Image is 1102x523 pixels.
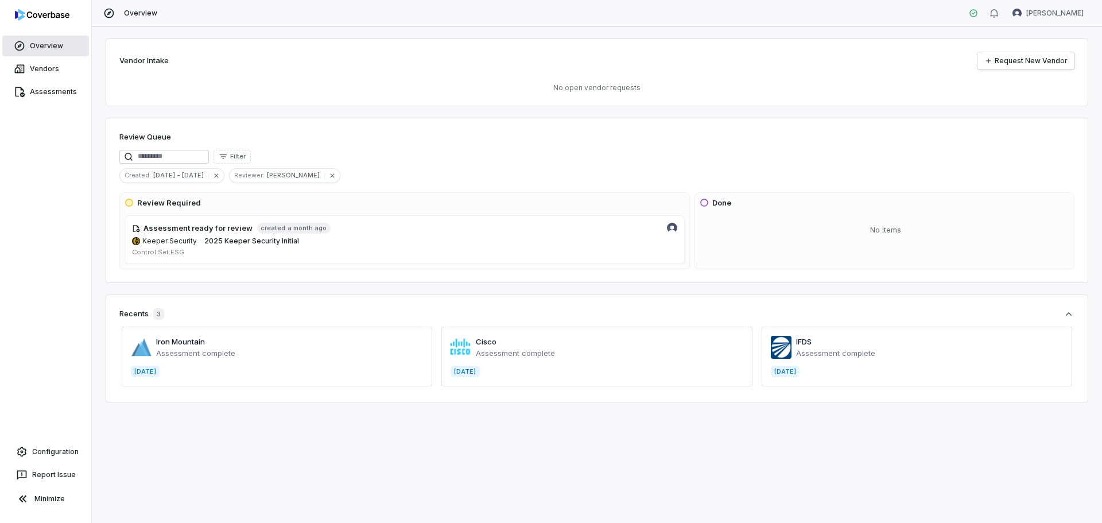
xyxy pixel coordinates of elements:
[230,152,246,161] span: Filter
[199,237,201,246] span: ·
[125,215,685,264] a: Esther Barreto avatarAssessment ready for reviewcreateda month agokeepersecurity.comKeeper Securi...
[261,224,285,233] span: created
[204,237,299,245] span: 2025 Keeper Security Initial
[15,9,69,21] img: logo-D7KZi-bG.svg
[119,83,1074,92] p: No open vendor requests
[2,36,89,56] a: Overview
[667,223,677,233] img: Esther Barreto avatar
[1006,5,1091,22] button: Esther Barreto avatar[PERSON_NAME]
[977,52,1074,69] a: Request New Vendor
[2,82,89,102] a: Assessments
[153,308,164,320] span: 3
[119,55,169,67] h2: Vendor Intake
[214,150,251,164] button: Filter
[119,131,171,143] h1: Review Queue
[230,170,267,180] span: Reviewer :
[143,223,253,234] h4: Assessment ready for review
[124,9,157,18] span: Overview
[5,441,87,462] a: Configuration
[267,170,324,180] span: [PERSON_NAME]
[288,224,327,233] span: a month ago
[142,237,197,246] span: Keeper Security
[119,308,164,320] div: Recents
[2,59,89,79] a: Vendors
[5,487,87,510] button: Minimize
[796,337,812,346] a: IFDS
[119,308,1074,320] button: Recents3
[476,337,496,346] a: Cisco
[156,337,205,346] a: Iron Mountain
[5,464,87,485] button: Report Issue
[120,170,153,180] span: Created :
[137,197,201,209] h3: Review Required
[132,248,184,256] span: Control Set: ESG
[712,197,731,209] h3: Done
[153,170,208,180] span: [DATE] - [DATE]
[1012,9,1022,18] img: Esther Barreto avatar
[1026,9,1084,18] span: [PERSON_NAME]
[700,215,1072,245] div: No items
